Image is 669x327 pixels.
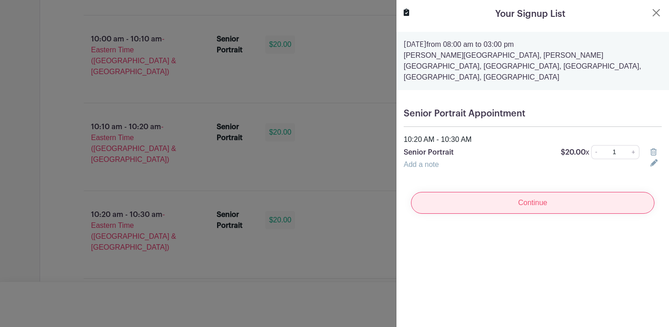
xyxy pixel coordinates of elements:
[628,145,639,159] a: +
[495,7,565,21] h5: Your Signup List
[651,7,662,18] button: Close
[398,134,667,145] div: 10:20 AM - 10:30 AM
[404,41,426,48] strong: [DATE]
[561,147,589,158] p: $20.00
[404,108,662,119] h5: Senior Portrait Appointment
[411,192,654,214] input: Continue
[404,39,662,50] p: from 08:00 am to 03:00 pm
[404,50,662,83] p: [PERSON_NAME][GEOGRAPHIC_DATA], [PERSON_NAME][GEOGRAPHIC_DATA], [GEOGRAPHIC_DATA], [GEOGRAPHIC_DA...
[591,145,601,159] a: -
[404,161,439,168] a: Add a note
[586,148,589,156] span: x
[404,147,550,158] p: Senior Portrait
